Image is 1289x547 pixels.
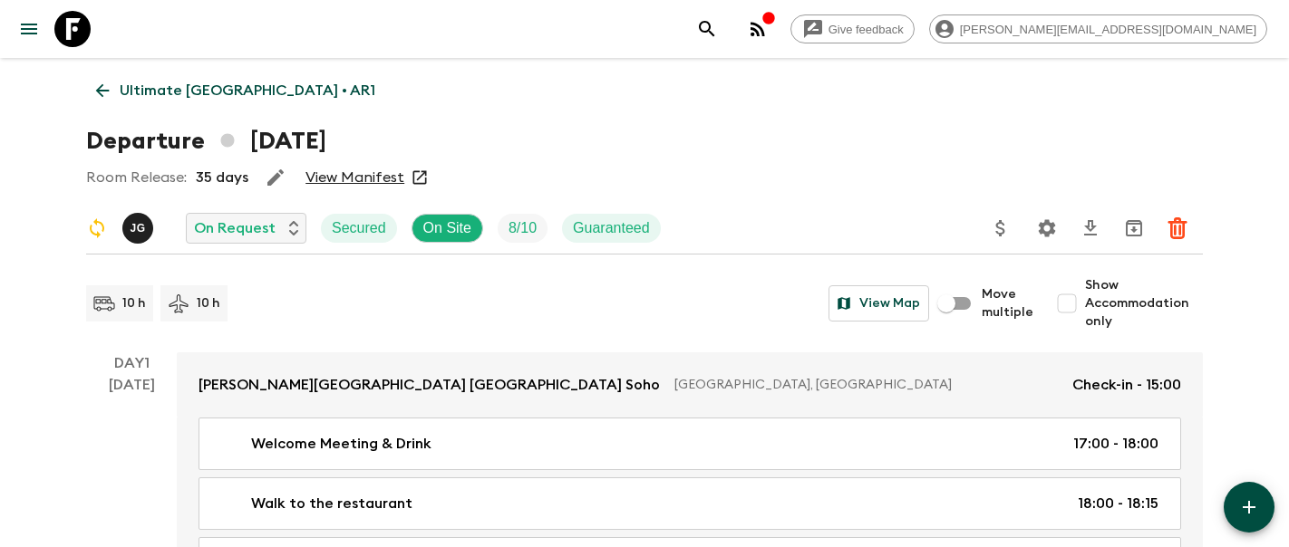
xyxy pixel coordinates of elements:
a: Ultimate [GEOGRAPHIC_DATA] • AR1 [86,72,385,109]
p: 17:00 - 18:00 [1073,433,1158,455]
div: Trip Fill [498,214,548,243]
span: Give feedback [819,23,914,36]
p: 8 / 10 [509,217,537,239]
button: Download CSV [1072,210,1109,246]
p: Day 1 [86,352,177,374]
p: On Site [423,217,471,239]
p: Welcome Meeting & Drink [251,433,431,455]
button: View Map [829,285,929,321]
p: 10 h [122,294,146,312]
span: [PERSON_NAME][EMAIL_ADDRESS][DOMAIN_NAME] [950,23,1266,36]
p: Check-in - 15:00 [1072,374,1181,396]
button: Archive (Completed, Cancelled or Unsynced Departures only) [1116,210,1152,246]
h1: Departure [DATE] [86,123,326,159]
button: search adventures [689,11,725,47]
span: Move multiple [982,285,1034,321]
p: Secured [332,217,386,239]
button: Delete [1159,210,1196,246]
div: Secured [321,214,397,243]
div: On Site [412,214,483,243]
p: Ultimate [GEOGRAPHIC_DATA] • AR1 [120,80,375,101]
p: Room Release: [86,167,187,188]
button: Settings [1029,210,1065,246]
a: Give feedback [790,14,915,43]
a: Welcome Meeting & Drink17:00 - 18:00 [199,417,1181,470]
button: Update Price, Early Bird Discount and Costs [983,210,1019,246]
p: Walk to the restaurant [251,493,412,514]
svg: Sync Required - Changes detected [86,217,108,239]
span: Jessica Giachello [122,218,157,233]
p: [GEOGRAPHIC_DATA], [GEOGRAPHIC_DATA] [674,376,1058,394]
a: [PERSON_NAME][GEOGRAPHIC_DATA] [GEOGRAPHIC_DATA] Soho[GEOGRAPHIC_DATA], [GEOGRAPHIC_DATA]Check-in... [177,352,1203,417]
button: menu [11,11,47,47]
p: [PERSON_NAME][GEOGRAPHIC_DATA] [GEOGRAPHIC_DATA] Soho [199,374,660,396]
p: Guaranteed [573,217,650,239]
p: On Request [194,217,276,239]
a: Walk to the restaurant18:00 - 18:15 [199,477,1181,530]
button: JG [122,213,157,244]
p: J G [130,221,145,235]
p: 35 days [196,167,248,188]
div: [PERSON_NAME][EMAIL_ADDRESS][DOMAIN_NAME] [929,14,1267,43]
p: 10 h [197,294,220,312]
span: Show Accommodation only [1085,276,1203,331]
a: View Manifest [305,168,404,187]
p: 18:00 - 18:15 [1078,493,1158,514]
